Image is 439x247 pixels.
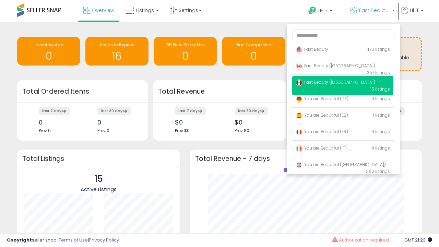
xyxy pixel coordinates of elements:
[296,162,386,167] span: You are Beautiful ([GEOGRAPHIC_DATA])
[154,37,217,66] a: BB Price Below Min 0
[296,129,348,134] span: You are Beautiful (FR)
[235,107,268,115] label: last 30 days
[136,7,154,14] span: Listings
[89,50,145,62] h1: 16
[296,96,302,103] img: germany.png
[39,128,51,133] span: Prev: 0
[85,37,149,66] a: Needs to Reprice 16
[296,46,302,53] img: usa.png
[100,42,134,48] span: Needs to Reprice
[175,119,214,126] div: $0
[404,237,432,243] span: 2025-08-11 21:23 GMT
[367,46,390,52] span: 470 listings
[296,63,375,69] span: Fast Beauty ([GEOGRAPHIC_DATA])
[367,70,390,75] span: 357 listings
[359,7,390,14] span: Fast Beauty ([GEOGRAPHIC_DATA])
[97,128,109,133] span: Prev: 0
[157,50,213,62] h1: 0
[166,42,204,48] span: BB Price Below Min
[296,112,348,118] span: You are Beautiful (ES)
[97,119,136,126] div: 0
[296,46,328,52] span: Fast Beauty
[81,186,117,193] span: Active Listings
[370,129,390,134] span: 19 listings
[366,168,390,174] span: 262 listings
[296,79,375,85] span: Fast Beauty ([GEOGRAPHIC_DATA])
[296,63,302,70] img: canada.png
[7,237,32,243] strong: Copyright
[59,237,88,243] a: Terms of Use
[81,173,117,186] p: 15
[296,79,302,86] img: mexico.png
[7,237,119,244] div: seller snap | |
[89,237,119,243] a: Privacy Policy
[401,7,424,22] a: Hi IT
[158,87,281,96] h3: Total Revenue
[373,112,390,118] span: 1 listings
[318,8,328,14] span: Help
[21,50,77,62] h1: 0
[308,6,317,15] i: Get Help
[410,7,419,14] span: Hi IT
[296,112,302,119] img: spain.png
[17,37,80,66] a: Inventory Age 0
[296,162,302,168] img: uk.png
[303,1,344,22] a: Help
[92,7,114,14] span: Overview
[175,128,190,133] span: Prev: $0
[22,87,143,96] h3: Total Ordered Items
[39,107,70,115] label: last 7 days
[222,37,285,66] a: Non Competitive 0
[175,107,206,115] label: last 7 days
[225,50,282,62] h1: 0
[370,86,390,92] span: 15 listings
[97,107,131,115] label: last 30 days
[296,145,302,152] img: italy.png
[35,42,63,48] span: Inventory Age
[296,145,347,151] span: You are Beautiful (IT)
[235,119,274,126] div: $0
[236,42,271,48] span: Non Competitive
[22,156,175,161] h3: Total Listings
[195,156,417,161] h3: Total Revenue - 7 days
[39,119,77,126] div: 0
[371,96,390,102] span: 9 listings
[235,128,249,133] span: Prev: $0
[296,129,302,136] img: france.png
[371,145,390,151] span: 4 listings
[296,96,348,102] span: You are Beautiful (DE)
